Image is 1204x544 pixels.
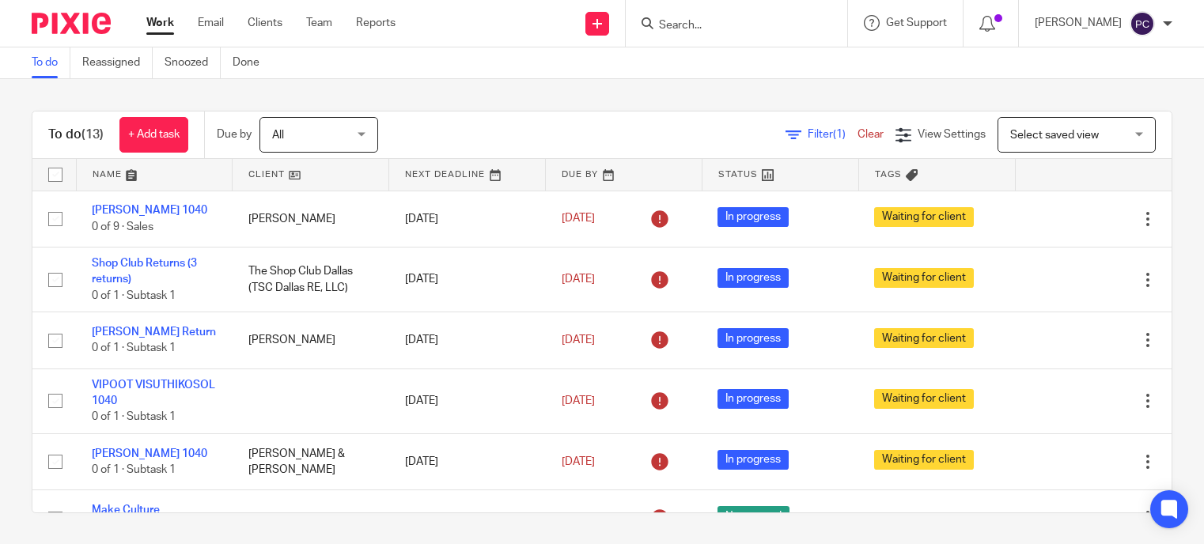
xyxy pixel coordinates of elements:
span: 0 of 1 · Subtask 1 [92,411,176,422]
span: Waiting for client [874,389,974,409]
span: In progress [717,450,789,470]
span: Waiting for client [874,207,974,227]
a: + Add task [119,117,188,153]
a: Reassigned [82,47,153,78]
span: Filter [808,129,858,140]
span: View Settings [918,129,986,140]
p: [PERSON_NAME] [1035,15,1122,31]
a: Reports [356,15,396,31]
p: Due by [217,127,252,142]
a: Clients [248,15,282,31]
span: 0 of 9 · Sales [92,221,153,232]
a: Make Culture [92,504,160,516]
span: All [272,130,284,141]
input: Search [657,19,800,33]
span: Waiting for client [874,328,974,348]
img: svg%3E [1130,11,1155,36]
td: The Shop Club Dallas (TSC Dallas RE, LLC) [233,247,389,312]
span: In progress [717,268,789,288]
td: [DATE] [389,191,546,247]
span: [DATE] [562,456,595,467]
span: 0 of 1 · Subtask 1 [92,342,176,353]
span: 0 of 1 · Subtask 1 [92,290,176,301]
span: Waiting for client [874,450,974,470]
img: Pixie [32,13,111,34]
td: [DATE] [389,433,546,489]
a: [PERSON_NAME] 1040 [92,448,207,459]
div: --- [874,510,999,526]
a: VIPOOT VISUTHIKOSOL 1040 [92,380,215,406]
a: Work [146,15,174,31]
a: Team [306,15,332,31]
span: Get Support [886,17,947,28]
h1: To do [48,127,104,143]
span: In progress [717,389,789,409]
a: Snoozed [165,47,221,78]
span: [DATE] [562,274,595,285]
a: Shop Club Returns (3 returns) [92,258,197,285]
span: [DATE] [562,334,595,346]
td: [PERSON_NAME] [233,191,389,247]
span: (1) [833,129,846,140]
a: [PERSON_NAME] Return [92,327,216,338]
span: 0 of 1 · Subtask 1 [92,464,176,475]
a: Email [198,15,224,31]
span: Select saved view [1010,130,1099,141]
span: [DATE] [562,395,595,406]
td: [DATE] [389,312,546,368]
span: (13) [81,128,104,141]
span: In progress [717,207,789,227]
span: In progress [717,328,789,348]
span: Tags [875,170,902,179]
span: [DATE] [562,213,595,225]
a: To do [32,47,70,78]
a: Done [233,47,271,78]
span: Not started [717,506,789,526]
td: [PERSON_NAME] & [PERSON_NAME] [233,433,389,489]
a: Clear [858,129,884,140]
td: [DATE] [389,247,546,312]
td: [DATE] [389,368,546,433]
td: [PERSON_NAME] [233,312,389,368]
span: Waiting for client [874,268,974,288]
a: [PERSON_NAME] 1040 [92,205,207,216]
